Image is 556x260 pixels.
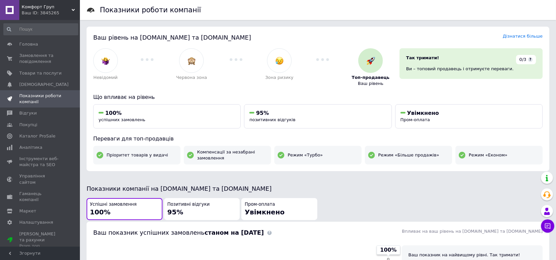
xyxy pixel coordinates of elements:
[469,152,507,158] span: Режим «Економ»
[19,93,62,105] span: Показники роботи компанії
[167,201,210,208] span: Позитивні відгуки
[249,117,295,122] span: позитивних відгуків
[100,6,201,14] h1: Показники роботи компанії
[265,75,294,81] span: Зона ризику
[19,41,38,47] span: Головна
[93,34,251,41] span: Ваш рівень на [DOMAIN_NAME] та [DOMAIN_NAME]
[19,231,62,249] span: [PERSON_NAME] та рахунки
[244,104,392,129] button: 95%позитивних відгуків
[367,57,375,65] img: :rocket:
[245,201,275,208] span: Пром-оплата
[22,10,80,16] div: Ваш ID: 3845265
[288,152,323,158] span: Режим «Турбо»
[245,208,285,216] span: Увімкнено
[102,57,110,65] img: :woman-shrugging:
[164,198,240,220] button: Позитивні відгуки95%
[93,229,264,236] span: Ваш показник успішних замовлень
[90,208,111,216] span: 100%
[378,152,439,158] span: Режим «Більше продажів»
[19,133,55,139] span: Каталог ProSale
[87,198,162,220] button: Успішні замовлення100%
[19,70,62,76] span: Товари та послуги
[19,122,37,128] span: Покупці
[187,57,196,65] img: :see_no_evil:
[402,229,543,234] span: Впливає на ваш рівень на [DOMAIN_NAME] та [DOMAIN_NAME]
[93,135,174,142] span: Переваги для топ-продавців
[352,75,390,81] span: Топ-продавець
[93,94,155,100] span: Що впливає на рівень
[99,117,145,122] span: успішних замовлень
[395,104,543,129] button: УвімкненоПром-оплата
[256,110,269,116] span: 95%
[19,144,42,150] span: Аналітика
[176,75,207,81] span: Червона зона
[94,75,118,81] span: Невідомий
[528,57,533,62] span: ?
[358,81,384,87] span: Ваш рівень
[406,55,439,60] span: Так тримати!
[275,57,284,65] img: :disappointed_relieved:
[22,4,72,10] span: Комфорт Груп
[19,208,36,214] span: Маркет
[19,173,62,185] span: Управління сайтом
[406,66,536,72] div: Ви – топовий продавець і отримуєте переваги.
[19,156,62,168] span: Інструменти веб-майстра та SEO
[105,110,122,116] span: 100%
[241,198,317,220] button: Пром-оплатаУвімкнено
[19,219,53,225] span: Налаштування
[19,53,62,65] span: Замовлення та повідомлення
[19,110,37,116] span: Відгуки
[93,104,241,129] button: 100%успішних замовлень
[409,252,536,258] div: Ваш показник на найвищому рівні. Так тримати!
[19,243,62,249] div: Prom топ
[541,219,554,233] button: Чат з покупцем
[90,201,137,208] span: Успішні замовлення
[401,117,430,122] span: Пром-оплата
[3,23,78,35] input: Пошук
[503,34,543,39] a: Дізнатися більше
[407,110,439,116] span: Увімкнено
[19,82,69,88] span: [DEMOGRAPHIC_DATA]
[197,149,268,161] span: Компенсації за незабрані замовлення
[204,229,264,236] b: станом на [DATE]
[167,208,183,216] span: 95%
[380,246,397,254] span: 100%
[87,185,272,192] span: Показники компанії на [DOMAIN_NAME] та [DOMAIN_NAME]
[19,191,62,203] span: Гаманець компанії
[516,55,536,64] div: 0/3
[107,152,168,158] span: Пріоритет товарів у видачі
